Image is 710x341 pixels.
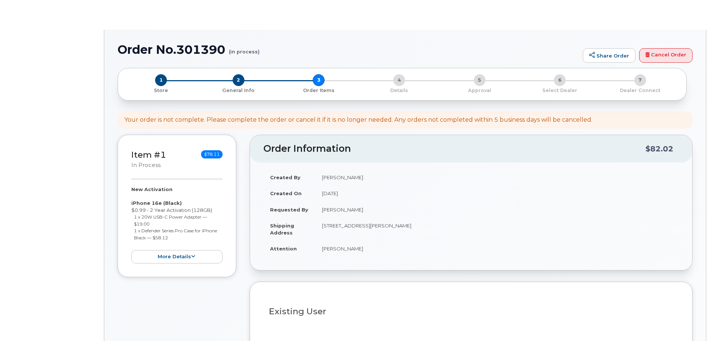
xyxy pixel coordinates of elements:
div: Your order is not complete. Please complete the order or cancel it if it is no longer needed. Any... [124,116,592,124]
a: Item #1 [131,150,166,160]
strong: New Activation [131,186,172,192]
p: General Info [201,87,276,94]
strong: Attention [270,246,297,252]
button: more details [131,250,223,264]
strong: Created By [270,174,300,180]
strong: Created On [270,190,302,196]
span: 1 [155,74,167,86]
h2: Order Information [263,144,645,154]
span: 2 [233,74,244,86]
td: [PERSON_NAME] [315,240,679,257]
td: [PERSON_NAME] [315,169,679,186]
h1: Order No.301390 [118,43,579,56]
div: $82.02 [645,142,673,156]
small: in process [131,162,161,168]
td: [DATE] [315,185,679,201]
strong: Shipping Address [270,223,294,236]
small: 1 x 20W USB-C Power Adapter — $19.00 [134,214,207,227]
a: Cancel Order [639,48,693,63]
small: (in process) [229,43,260,55]
a: 2 General Info [198,86,279,94]
strong: Requested By [270,207,308,213]
td: [PERSON_NAME] [315,201,679,218]
p: Store [127,87,195,94]
h3: Existing User [269,307,673,316]
a: Share Order [583,48,635,63]
small: 1 x Defender Series Pro Case for iPhone Black — $58.12 [134,228,217,240]
span: $78.11 [201,150,223,158]
strong: iPhone 16e (Black) [131,200,182,206]
td: [STREET_ADDRESS][PERSON_NAME] [315,217,679,240]
div: $0.99 - 2 Year Activation (128GB) [131,186,223,263]
a: 1 Store [124,86,198,94]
